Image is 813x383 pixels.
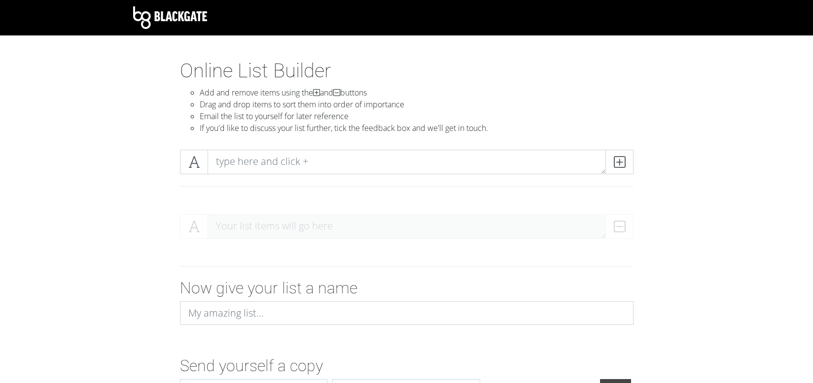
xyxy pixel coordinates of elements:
[200,98,634,110] li: Drag and drop items to sort them into order of importance
[133,6,207,29] img: Blackgate
[200,87,634,98] li: Add and remove items using the and buttons
[200,122,634,134] li: If you'd like to discuss your list further, tick the feedback box and we'll get in touch.
[180,301,634,325] input: My amazing list...
[180,59,634,83] h1: Online List Builder
[200,110,634,122] li: Email the list to yourself for later reference
[180,279,634,297] h2: Now give your list a name
[180,356,634,375] h2: Send yourself a copy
